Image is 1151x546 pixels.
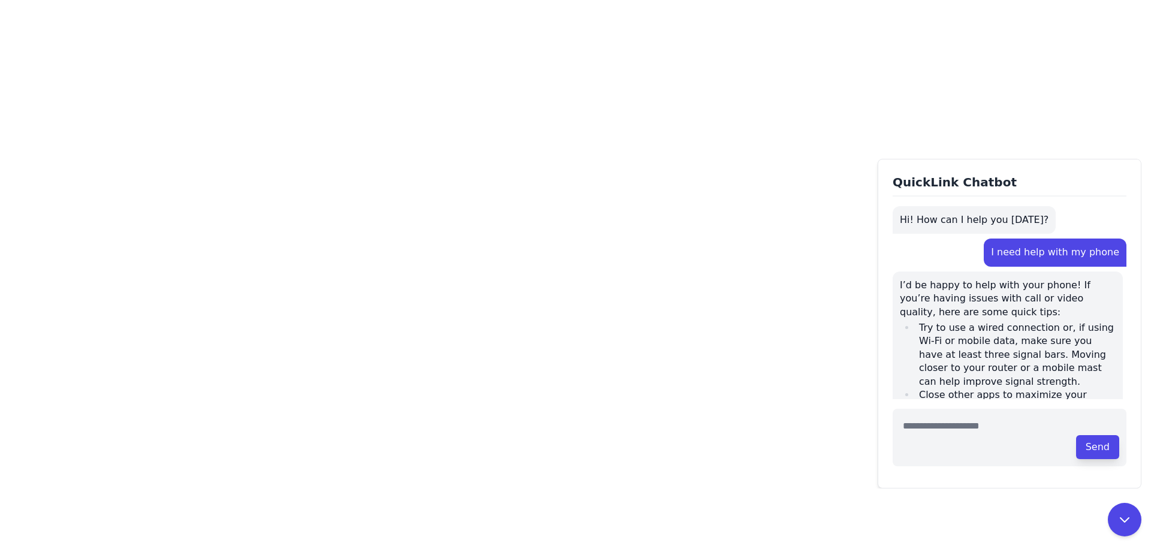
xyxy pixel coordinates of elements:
[893,174,1126,197] h1: QuickLink Chatbot
[1076,435,1119,459] button: Send
[900,213,1048,227] p: Hi! How can I help you [DATE]?
[915,321,1116,388] li: Try to use a wired connection or, if using Wi-Fi or mobile data, make sure you have at least thre...
[915,388,1116,442] li: Close other apps to maximize your phone’s performance, and consider using a stand or tripod to ke...
[991,246,1119,259] p: I need help with my phone
[900,279,1116,319] p: I’d be happy to help with your phone! If you’re having issues with call or video quality, here ar...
